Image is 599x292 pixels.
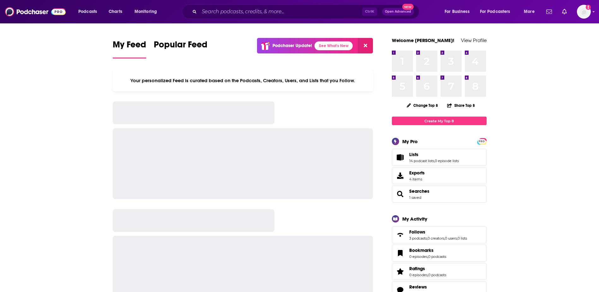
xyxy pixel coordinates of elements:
span: Lists [392,149,487,166]
span: Open Advanced [385,10,411,13]
a: Searches [394,190,407,198]
a: Popular Feed [154,39,207,58]
span: For Business [445,7,470,16]
span: My Feed [113,39,146,54]
span: Reviews [409,284,427,290]
div: My Pro [402,138,418,144]
button: open menu [519,7,542,17]
div: My Activity [402,216,427,222]
a: 3 podcasts [409,236,427,240]
a: 0 podcasts [428,273,446,277]
a: Follows [409,229,467,235]
a: 0 episodes [409,273,428,277]
span: More [524,7,535,16]
a: Show notifications dropdown [544,6,554,17]
span: Follows [409,229,425,235]
button: Share Top 8 [447,99,475,112]
span: For Podcasters [480,7,510,16]
a: Welcome [PERSON_NAME]! [392,37,454,43]
a: 14 podcast lists [409,159,434,163]
span: Searches [392,186,487,203]
span: New [402,4,414,10]
span: PRO [478,139,486,144]
a: 0 episodes [409,254,428,259]
a: 0 lists [458,236,467,240]
button: open menu [74,7,105,17]
a: 1 saved [409,195,421,200]
div: Search podcasts, credits, & more... [188,4,425,19]
a: Exports [392,167,487,184]
span: Bookmarks [409,247,434,253]
a: Create My Top 8 [392,117,487,125]
img: Podchaser - Follow, Share and Rate Podcasts [5,6,66,18]
button: Change Top 8 [403,101,442,109]
a: Follows [394,230,407,239]
span: Exports [409,170,425,176]
button: open menu [130,7,165,17]
span: Popular Feed [154,39,207,54]
span: Ctrl K [362,8,377,16]
span: , [444,236,445,240]
a: Searches [409,188,429,194]
a: Show notifications dropdown [560,6,569,17]
span: Follows [392,226,487,243]
a: Ratings [394,267,407,276]
img: User Profile [577,5,591,19]
a: 0 podcasts [428,254,446,259]
a: Reviews [409,284,446,290]
span: Logged in as LBPublicity2 [577,5,591,19]
span: Podcasts [78,7,97,16]
span: Ratings [409,266,425,271]
span: Lists [409,152,418,157]
span: Exports [394,171,407,180]
svg: Add a profile image [586,5,591,10]
a: Ratings [409,266,446,271]
a: 0 creators [428,236,444,240]
a: 0 episode lists [435,159,459,163]
input: Search podcasts, credits, & more... [199,7,362,17]
a: PRO [478,139,486,143]
span: , [427,236,428,240]
p: Podchaser Update! [273,43,312,48]
span: Monitoring [135,7,157,16]
button: Show profile menu [577,5,591,19]
button: open menu [476,7,519,17]
a: My Feed [113,39,146,58]
a: See What's New [314,41,353,50]
button: Open AdvancedNew [382,8,414,15]
a: Bookmarks [409,247,446,253]
span: Bookmarks [392,245,487,262]
a: 0 users [445,236,457,240]
button: open menu [440,7,477,17]
a: Charts [105,7,126,17]
a: Lists [409,152,459,157]
span: , [434,159,435,163]
a: View Profile [461,37,487,43]
span: , [457,236,458,240]
span: Charts [109,7,122,16]
span: 4 items [409,177,425,181]
div: Your personalized Feed is curated based on the Podcasts, Creators, Users, and Lists that you Follow. [113,70,373,91]
a: Lists [394,153,407,162]
a: Bookmarks [394,249,407,258]
span: Ratings [392,263,487,280]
